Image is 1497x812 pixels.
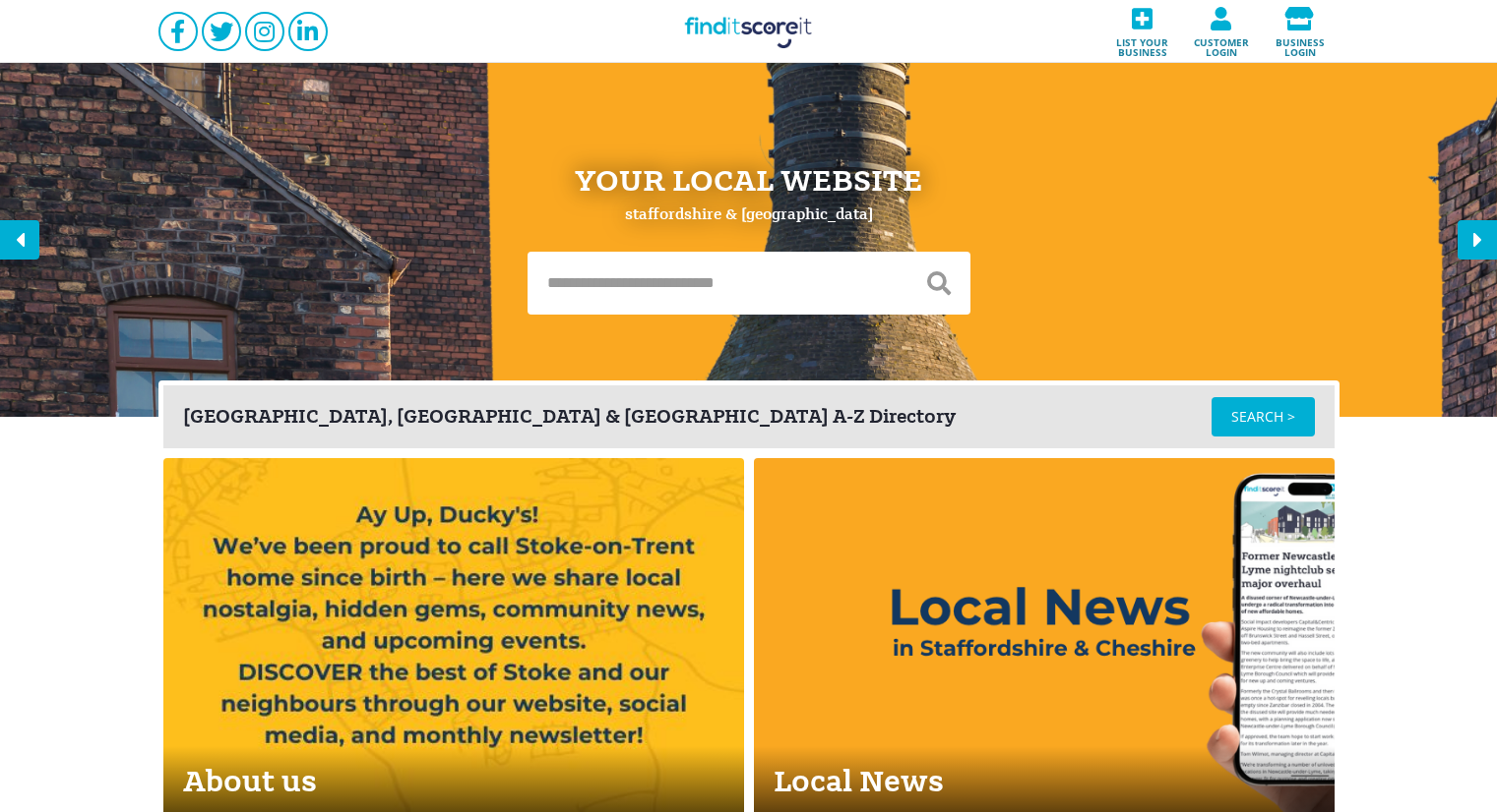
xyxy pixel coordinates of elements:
[1109,30,1176,57] span: List your business
[183,407,1212,427] div: [GEOGRAPHIC_DATA], [GEOGRAPHIC_DATA] & [GEOGRAPHIC_DATA] A-Z Directory
[1267,30,1334,57] span: Business login
[1212,397,1315,436] a: SEARCH >
[575,165,922,197] div: Your Local Website
[1182,1,1261,63] a: Customer login
[1261,1,1340,63] a: Business login
[625,206,873,222] div: Staffordshire & [GEOGRAPHIC_DATA]
[1103,1,1182,63] a: List your business
[1188,30,1255,57] span: Customer login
